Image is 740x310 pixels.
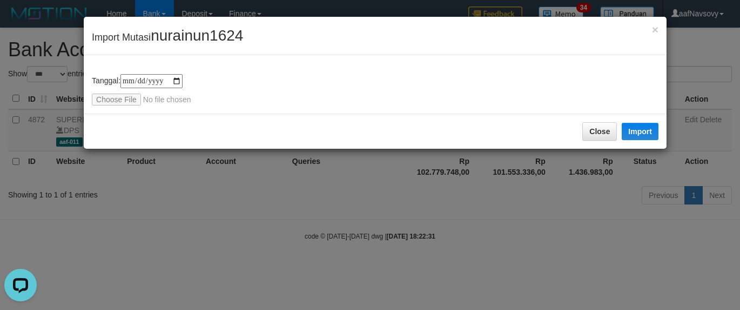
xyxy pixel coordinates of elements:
[622,123,658,140] button: Import
[582,122,617,141] button: Close
[652,24,658,35] button: Close
[652,23,658,36] span: ×
[4,4,37,37] button: Open LiveChat chat widget
[92,74,658,105] div: Tanggal:
[151,27,243,44] span: nurainun1624
[92,32,243,43] span: Import Mutasi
